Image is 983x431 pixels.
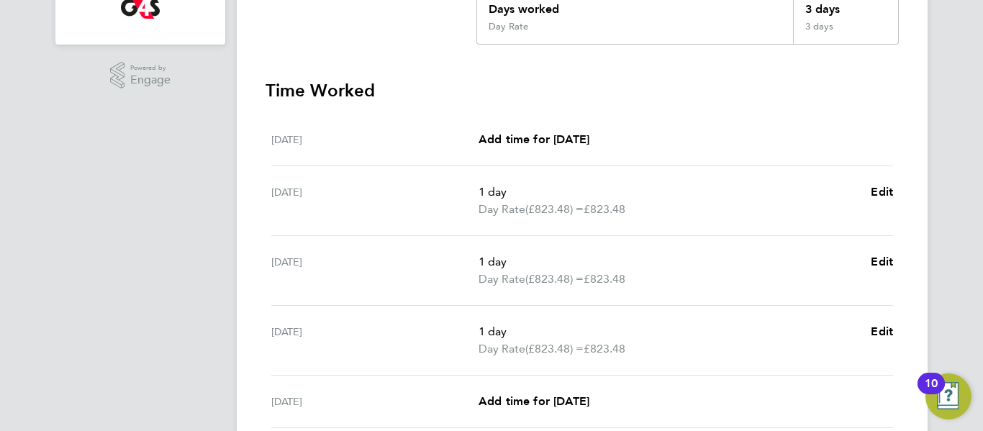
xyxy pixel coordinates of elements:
[871,185,893,199] span: Edit
[479,183,859,201] p: 1 day
[271,323,479,358] div: [DATE]
[479,340,525,358] span: Day Rate
[271,393,479,410] div: [DATE]
[525,272,584,286] span: (£823.48) =
[266,79,899,102] h3: Time Worked
[871,325,893,338] span: Edit
[479,393,589,410] a: Add time for [DATE]
[584,272,625,286] span: £823.48
[271,131,479,148] div: [DATE]
[479,323,859,340] p: 1 day
[871,255,893,268] span: Edit
[479,132,589,146] span: Add time for [DATE]
[110,62,171,89] a: Powered byEngage
[479,201,525,218] span: Day Rate
[793,21,898,44] div: 3 days
[925,373,971,419] button: Open Resource Center, 10 new notifications
[130,62,171,74] span: Powered by
[479,253,859,271] p: 1 day
[584,342,625,355] span: £823.48
[871,253,893,271] a: Edit
[479,271,525,288] span: Day Rate
[925,384,938,402] div: 10
[271,183,479,218] div: [DATE]
[479,131,589,148] a: Add time for [DATE]
[584,202,625,216] span: £823.48
[871,323,893,340] a: Edit
[871,183,893,201] a: Edit
[130,74,171,86] span: Engage
[525,342,584,355] span: (£823.48) =
[479,394,589,408] span: Add time for [DATE]
[271,253,479,288] div: [DATE]
[489,21,528,32] div: Day Rate
[525,202,584,216] span: (£823.48) =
